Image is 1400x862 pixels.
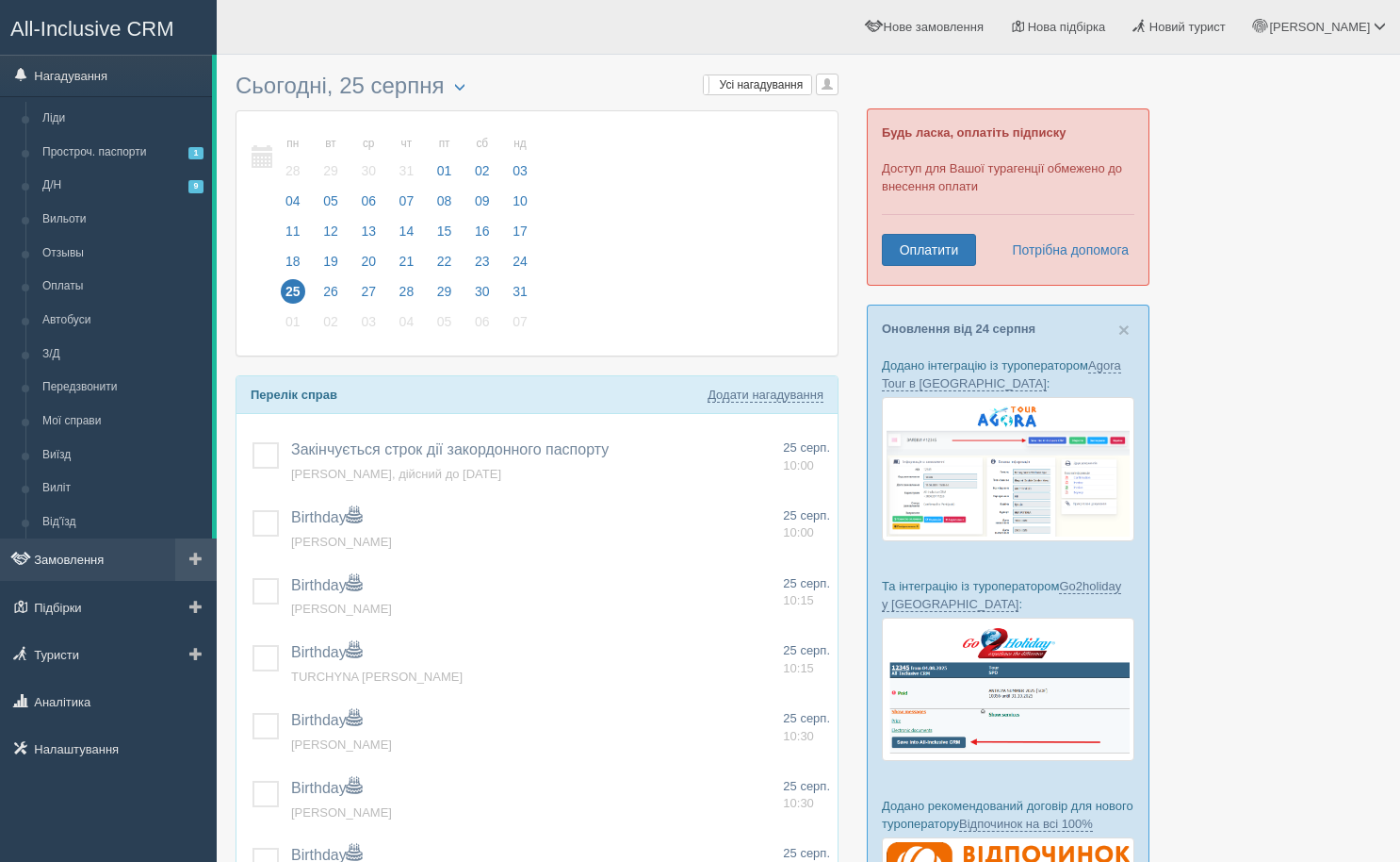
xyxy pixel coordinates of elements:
[395,219,419,243] span: 14
[508,158,532,183] span: 03
[395,249,419,274] span: 21
[350,251,386,281] a: 20
[427,221,463,251] a: 15
[427,125,463,191] a: пт 01
[291,738,392,752] a: [PERSON_NAME]
[281,158,305,183] span: 28
[350,221,386,251] a: 13
[34,136,212,170] a: Простроч. паспорти1
[318,219,343,243] span: 12
[281,249,305,274] span: 18
[34,203,212,237] a: Вильоти
[34,472,212,506] a: Виліт
[350,281,386,311] a: 27
[356,136,381,152] small: ср
[318,158,343,183] span: 29
[281,309,305,334] span: 01
[395,279,419,304] span: 28
[783,440,830,455] span: 25 серп.
[34,338,212,372] a: З/Д
[318,136,343,152] small: вт
[291,577,362,593] a: Birthday
[432,158,457,183] span: 01
[356,309,381,334] span: 03
[1028,20,1106,34] span: Нова підбірка
[34,506,212,539] a: Від'їзд
[318,249,343,274] span: 19
[1118,319,1130,340] span: ×
[470,279,495,304] span: 30
[432,279,457,304] span: 29
[291,509,362,525] span: Birthday
[275,191,311,221] a: 04
[783,710,830,745] a: 25 серп. 10:30
[1000,234,1130,266] a: Потрібна допомога
[783,593,814,607] span: 10:15
[427,191,463,221] a: 08
[470,136,495,152] small: сб
[395,158,419,183] span: 31
[291,670,463,684] a: TURCHYNA [PERSON_NAME]
[783,575,830,610] a: 25 серп. 10:15
[783,643,830,657] span: 25 серп.
[291,644,362,660] a: Birthday
[959,817,1093,832] a: Відпочинок на всі 100%
[281,279,305,304] span: 25
[291,805,392,820] a: [PERSON_NAME]
[720,78,804,91] span: Усі нагадування
[34,304,212,338] a: Автобуси
[356,158,381,183] span: 30
[783,576,830,590] span: 25 серп.
[470,189,495,213] span: 09
[356,189,381,213] span: 06
[427,251,463,281] a: 22
[34,405,212,439] a: Мої справи
[464,191,500,221] a: 09
[502,251,533,281] a: 24
[356,279,381,304] span: 27
[508,309,532,334] span: 07
[313,311,349,341] a: 02
[318,309,343,334] span: 02
[432,136,457,152] small: пт
[395,309,419,334] span: 04
[882,322,1035,336] a: Оновлення від 24 серпня
[34,270,212,304] a: Оплаты
[882,358,1121,391] a: Agora Tour в [GEOGRAPHIC_DATA]
[389,251,425,281] a: 21
[508,136,532,152] small: нд
[502,281,533,311] a: 31
[470,219,495,243] span: 16
[291,535,392,549] a: [PERSON_NAME]
[882,797,1134,833] p: Додано рекомендований договір для нового туроператору
[708,388,823,403] a: Додати нагадування
[464,251,500,281] a: 23
[281,219,305,243] span: 11
[281,136,305,152] small: пн
[783,729,814,743] span: 10:30
[432,219,457,243] span: 15
[389,281,425,311] a: 28
[882,125,1066,140] b: Будь ласка, оплатіть підписку
[291,441,609,457] a: Закінчується строк дії закордонного паспорту
[464,221,500,251] a: 16
[508,249,532,274] span: 24
[1,1,216,53] a: All-Inclusive CRM
[1269,20,1370,34] span: [PERSON_NAME]
[356,249,381,274] span: 20
[389,191,425,221] a: 07
[275,221,311,251] a: 11
[318,279,343,304] span: 26
[464,125,500,191] a: сб 02
[350,125,386,191] a: ср 30
[882,618,1134,760] img: go2holiday-bookings-crm-for-travel-agency.png
[275,251,311,281] a: 18
[313,191,349,221] a: 05
[783,458,814,472] span: 10:00
[470,158,495,183] span: 02
[313,221,349,251] a: 12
